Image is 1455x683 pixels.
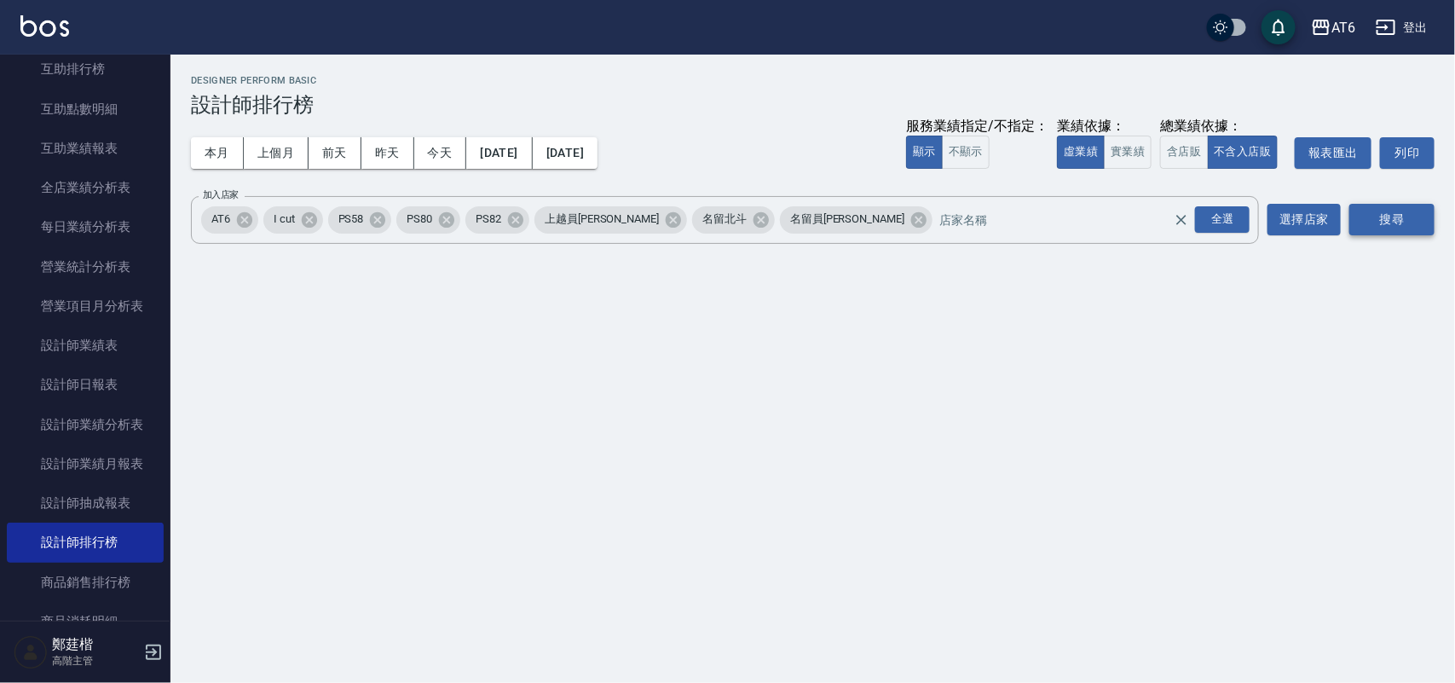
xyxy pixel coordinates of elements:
a: 設計師排行榜 [7,523,164,562]
a: 互助排行榜 [7,49,164,89]
button: [DATE] [533,137,598,169]
span: PS82 [465,211,511,228]
button: 不顯示 [942,136,990,169]
button: 報表匯出 [1295,137,1371,169]
div: 全選 [1195,206,1250,233]
button: AT6 [1304,10,1362,45]
button: 實業績 [1104,136,1152,169]
button: 今天 [414,137,467,169]
div: AT6 [201,206,258,234]
a: 互助點數明細 [7,90,164,129]
button: 昨天 [361,137,414,169]
button: 登出 [1369,12,1435,43]
div: I cut [263,206,323,234]
img: Logo [20,15,69,37]
a: 設計師日報表 [7,365,164,404]
button: 搜尋 [1349,204,1435,235]
h2: Designer Perform Basic [191,75,1435,86]
div: PS82 [465,206,529,234]
a: 設計師業績月報表 [7,444,164,483]
span: PS80 [396,211,442,228]
div: 總業績依據： [1160,118,1286,136]
a: 全店業績分析表 [7,168,164,207]
h3: 設計師排行榜 [191,93,1435,117]
a: 商品銷售排行榜 [7,563,164,602]
button: Open [1192,203,1253,236]
a: 設計師抽成報表 [7,483,164,523]
h5: 鄭莛楷 [52,636,139,653]
div: 名留北斗 [692,206,775,234]
button: 含店販 [1160,136,1208,169]
div: 上越員[PERSON_NAME] [534,206,687,234]
span: 名留員[PERSON_NAME] [780,211,915,228]
button: 列印 [1380,137,1435,169]
p: 高階主管 [52,653,139,669]
button: 不含入店販 [1208,136,1279,169]
span: I cut [263,211,305,228]
div: AT6 [1331,17,1355,38]
span: AT6 [201,211,240,228]
button: 虛業績 [1057,136,1105,169]
button: 上個月 [244,137,309,169]
a: 互助業績報表 [7,129,164,168]
button: Clear [1169,208,1193,232]
span: PS58 [328,211,374,228]
input: 店家名稱 [935,205,1204,234]
span: 上越員[PERSON_NAME] [534,211,669,228]
button: save [1262,10,1296,44]
button: 顯示 [906,136,943,169]
div: 服務業績指定/不指定： [906,118,1048,136]
button: 本月 [191,137,244,169]
button: 選擇店家 [1267,204,1341,235]
img: Person [14,635,48,669]
button: 前天 [309,137,361,169]
a: 營業統計分析表 [7,247,164,287]
label: 加入店家 [203,188,239,201]
span: 名留北斗 [692,211,757,228]
div: PS58 [328,206,392,234]
div: 業績依據： [1057,118,1152,136]
div: PS80 [396,206,460,234]
a: 每日業績分析表 [7,207,164,246]
a: 營業項目月分析表 [7,287,164,326]
a: 商品消耗明細 [7,602,164,641]
a: 設計師業績分析表 [7,405,164,444]
div: 名留員[PERSON_NAME] [780,206,932,234]
button: [DATE] [466,137,532,169]
a: 設計師業績表 [7,326,164,365]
